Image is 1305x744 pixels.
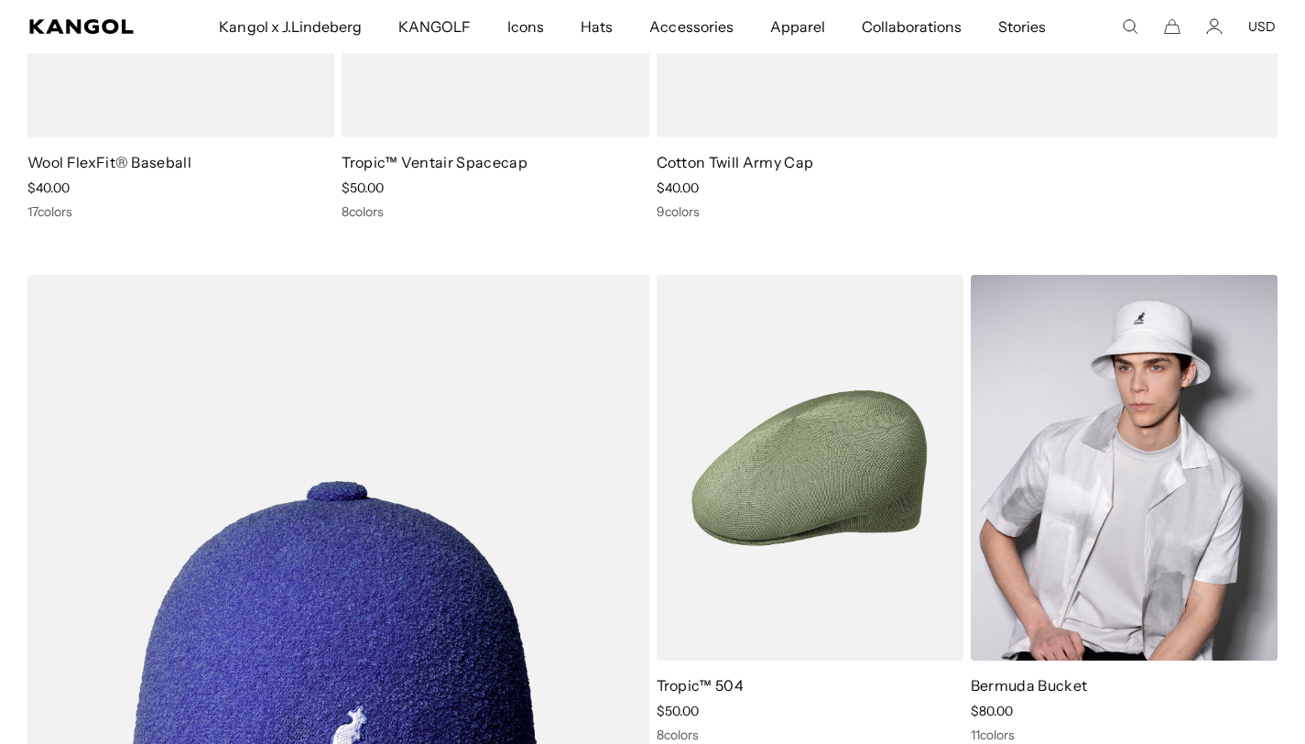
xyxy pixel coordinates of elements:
[1122,18,1138,35] summary: Search here
[971,727,1278,743] div: 11 colors
[657,180,699,196] span: $40.00
[1206,18,1223,35] a: Account
[27,153,191,171] a: Wool FlexFit® Baseball
[29,19,144,34] a: Kangol
[342,180,384,196] span: $50.00
[27,180,70,196] span: $40.00
[971,275,1278,661] img: Bermuda Bucket
[657,275,963,661] img: Tropic™ 504
[342,153,527,171] a: Tropic™ Ventair Spacecap
[971,703,1013,719] span: $80.00
[657,703,699,719] span: $50.00
[971,676,1087,695] a: Bermuda Bucket
[657,203,1278,220] div: 9 colors
[27,203,334,220] div: 17 colors
[657,676,745,695] a: Tropic™ 504
[657,727,963,743] div: 8 colors
[1164,18,1180,35] button: Cart
[342,203,648,220] div: 8 colors
[657,153,814,171] a: Cotton Twill Army Cap
[1248,18,1276,35] button: USD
